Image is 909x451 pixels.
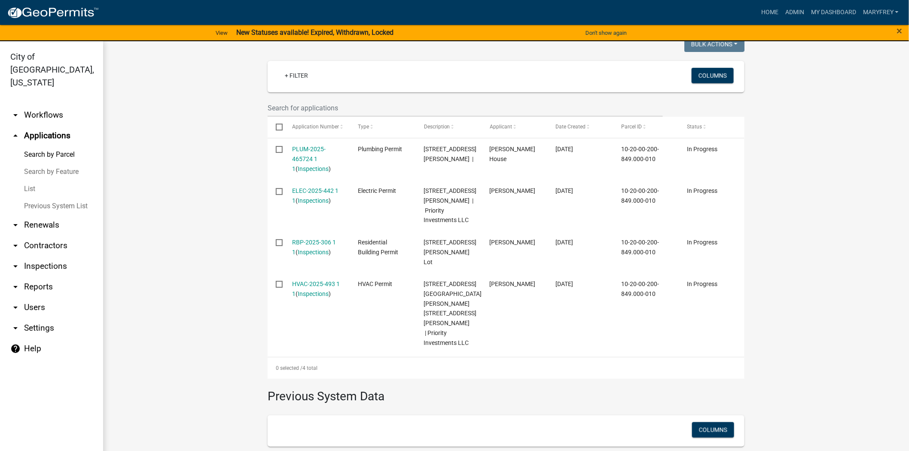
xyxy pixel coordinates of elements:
[692,422,734,438] button: Columns
[684,37,744,52] button: Bulk Actions
[490,187,536,194] span: Craig Hinkle
[482,117,547,137] datatable-header-cell: Applicant
[613,117,679,137] datatable-header-cell: Parcel ID
[10,302,21,313] i: arrow_drop_down
[687,124,702,130] span: Status
[555,280,573,287] span: 08/07/2025
[424,280,482,346] span: 904 FULTON ST 904 Fulton St. | Priority Investments LLC
[268,357,744,379] div: 4 total
[293,280,340,297] a: HVAC-2025-493 1 1
[293,187,339,204] a: ELEC-2025-442 1 1
[10,282,21,292] i: arrow_drop_down
[621,124,642,130] span: Parcel ID
[424,124,450,130] span: Description
[10,131,21,141] i: arrow_drop_up
[276,365,302,371] span: 0 selected /
[808,4,860,21] a: My Dashboard
[268,379,744,405] h3: Previous System Data
[416,117,482,137] datatable-header-cell: Description
[782,4,808,21] a: Admin
[555,146,573,152] span: 08/18/2025
[293,144,342,174] div: ( )
[298,290,329,297] a: Inspections
[350,117,415,137] datatable-header-cell: Type
[358,146,403,152] span: Plumbing Permit
[358,239,399,256] span: Residential Building Permit
[298,249,329,256] a: Inspections
[490,280,536,287] span: Donnie Satterly
[490,124,512,130] span: Applicant
[490,239,536,246] span: Michael Daniel
[298,197,329,204] a: Inspections
[424,239,477,265] span: 904 Fulton St. | Lot
[268,117,284,137] datatable-header-cell: Select
[687,187,717,194] span: In Progress
[284,117,350,137] datatable-header-cell: Application Number
[293,238,342,257] div: ( )
[679,117,744,137] datatable-header-cell: Status
[897,26,903,36] button: Close
[555,124,586,130] span: Date Created
[860,4,902,21] a: MaryFrey
[10,323,21,333] i: arrow_drop_down
[490,146,536,162] span: Darrell Louis House
[621,187,659,204] span: 10-20-00-200-849.000-010
[293,124,339,130] span: Application Number
[758,4,782,21] a: Home
[298,165,329,172] a: Inspections
[358,280,393,287] span: HVAC Permit
[236,28,393,37] strong: New Statuses available! Expired, Withdrawn, Locked
[621,146,659,162] span: 10-20-00-200-849.000-010
[555,187,573,194] span: 08/12/2025
[10,261,21,271] i: arrow_drop_down
[687,146,717,152] span: In Progress
[555,239,573,246] span: 08/07/2025
[268,99,663,117] input: Search for applications
[10,344,21,354] i: help
[293,146,326,172] a: PLUM-2025-465724 1 1
[547,117,613,137] datatable-header-cell: Date Created
[358,124,369,130] span: Type
[358,187,397,194] span: Electric Permit
[692,68,734,83] button: Columns
[897,25,903,37] span: ×
[687,239,717,246] span: In Progress
[10,220,21,230] i: arrow_drop_down
[212,26,231,40] a: View
[10,110,21,120] i: arrow_drop_down
[278,68,315,83] a: + Filter
[293,279,342,299] div: ( )
[10,241,21,251] i: arrow_drop_down
[687,280,717,287] span: In Progress
[621,239,659,256] span: 10-20-00-200-849.000-010
[424,146,477,162] span: 904 FULTON ST |
[293,239,336,256] a: RBP-2025-306 1 1
[621,280,659,297] span: 10-20-00-200-849.000-010
[293,186,342,206] div: ( )
[424,187,477,223] span: 904 FULTON ST | Priority Investments LLC
[582,26,630,40] button: Don't show again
